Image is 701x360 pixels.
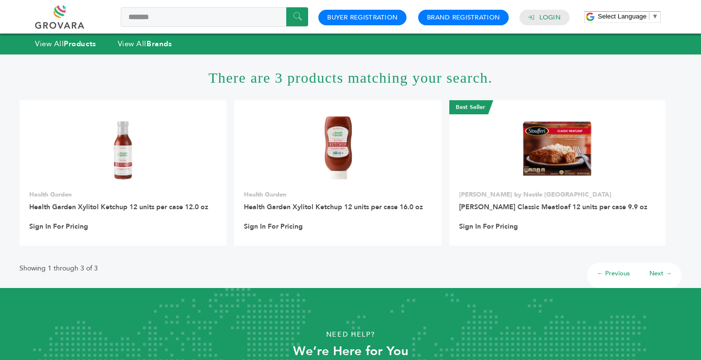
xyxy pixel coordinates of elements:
a: View AllBrands [118,39,172,49]
input: Search a product or brand... [121,7,308,27]
a: Select Language​ [598,13,658,20]
a: Sign In For Pricing [459,222,518,231]
a: Brand Registration [427,13,500,22]
h1: There are 3 products matching your search. [19,54,682,100]
p: [PERSON_NAME] by Nestle [GEOGRAPHIC_DATA] [459,190,656,199]
p: Health Garden [244,190,431,199]
a: Health Garden Xylitol Ketchup 12 units per case 16.0 oz [244,202,423,212]
strong: Brands [147,39,172,49]
p: Showing 1 through 3 of 3 [19,263,98,274]
a: View AllProducts [35,39,96,49]
p: Health Garden [29,190,217,199]
strong: Products [64,39,96,49]
a: ← Previous [597,269,630,278]
a: Login [539,13,561,22]
a: Health Garden Xylitol Ketchup 12 units per case 12.0 oz [29,202,208,212]
img: Health Garden Xylitol Ketchup 12 units per case 12.0 oz [88,113,158,184]
img: Health Garden Xylitol Ketchup 12 units per case 16.0 oz [303,113,373,184]
p: Need Help? [35,327,666,342]
strong: We’re Here for You [293,342,408,360]
a: Sign In For Pricing [29,222,88,231]
a: [PERSON_NAME] Classic Meatloaf 12 units per case 9.9 oz [459,202,647,212]
img: STOUFFER'S Classic Meatloaf 12 units per case 9.9 oz [522,113,592,184]
a: Next → [649,269,672,278]
span: ▼ [652,13,658,20]
a: Buyer Registration [327,13,398,22]
a: Sign In For Pricing [244,222,303,231]
span: Select Language [598,13,646,20]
